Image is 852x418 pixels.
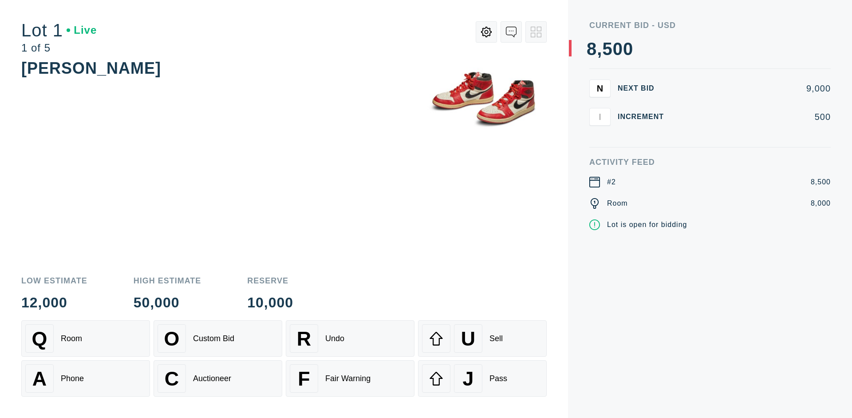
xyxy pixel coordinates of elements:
div: Lot is open for bidding [607,219,687,230]
span: A [32,367,47,390]
div: Sell [489,334,503,343]
div: 9,000 [678,84,831,93]
button: CAuctioneer [154,360,282,397]
button: N [589,80,611,97]
div: #2 [607,177,616,187]
div: Reserve [247,277,293,285]
div: Undo [325,334,344,343]
span: R [297,327,311,350]
div: Auctioneer [193,374,231,383]
div: Next Bid [618,85,671,92]
button: FFair Warning [286,360,414,397]
span: F [298,367,310,390]
div: Fair Warning [325,374,371,383]
button: JPass [418,360,547,397]
div: High Estimate [134,277,201,285]
span: C [165,367,179,390]
div: 0 [623,40,633,58]
div: Pass [489,374,507,383]
div: Lot 1 [21,21,97,39]
div: 0 [613,40,623,58]
div: Custom Bid [193,334,234,343]
div: 1 of 5 [21,43,97,53]
div: , [597,40,602,218]
div: 5 [602,40,612,58]
button: RUndo [286,320,414,357]
div: Phone [61,374,84,383]
div: Room [607,198,628,209]
div: Activity Feed [589,158,831,166]
span: Q [32,327,47,350]
div: Low Estimate [21,277,87,285]
button: I [589,108,611,126]
div: 8,000 [811,198,831,209]
div: 12,000 [21,295,87,310]
div: 50,000 [134,295,201,310]
div: 8 [587,40,597,58]
span: I [599,111,601,122]
div: 10,000 [247,295,293,310]
span: N [597,83,603,93]
div: Live [67,25,97,36]
button: QRoom [21,320,150,357]
div: Current Bid - USD [589,21,831,29]
span: U [461,327,475,350]
div: Increment [618,113,671,120]
button: USell [418,320,547,357]
span: O [164,327,180,350]
div: Room [61,334,82,343]
div: [PERSON_NAME] [21,59,161,77]
div: 8,500 [811,177,831,187]
div: 500 [678,112,831,121]
button: APhone [21,360,150,397]
span: J [462,367,473,390]
button: OCustom Bid [154,320,282,357]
